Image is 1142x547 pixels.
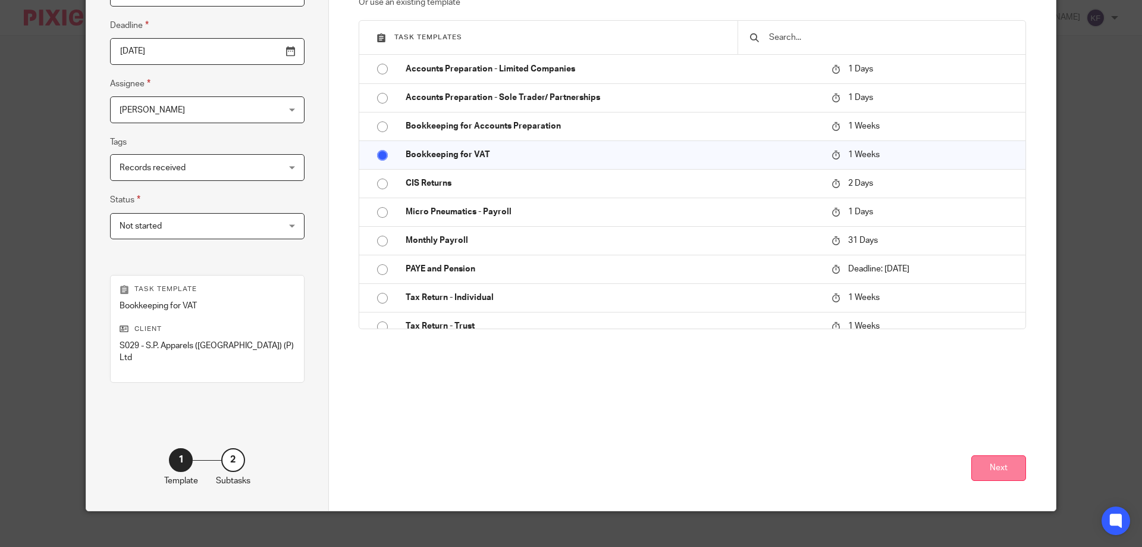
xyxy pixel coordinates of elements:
[169,448,193,472] div: 1
[120,340,295,364] p: S029 - S.P. Apparels ([GEOGRAPHIC_DATA]) (P) Ltd
[120,222,162,230] span: Not started
[110,193,140,207] label: Status
[406,149,820,161] p: Bookkeeping for VAT
[110,38,305,65] input: Use the arrow keys to pick a date
[406,92,820,104] p: Accounts Preparation - Sole Trader/ Partnerships
[768,31,1014,44] input: Search...
[406,206,820,218] p: Micro Pneumatics - Payroll
[221,448,245,472] div: 2
[406,120,820,132] p: Bookkeeping for Accounts Preparation
[120,324,295,334] p: Client
[120,106,185,114] span: [PERSON_NAME]
[971,455,1026,481] button: Next
[848,293,880,302] span: 1 Weeks
[120,300,295,312] p: Bookkeeping for VAT
[406,292,820,304] p: Tax Return - Individual
[406,320,820,332] p: Tax Return - Trust
[848,65,873,73] span: 1 Days
[848,236,878,245] span: 31 Days
[406,263,820,275] p: PAYE and Pension
[110,77,150,90] label: Assignee
[848,93,873,102] span: 1 Days
[120,164,186,172] span: Records received
[848,122,880,130] span: 1 Weeks
[216,475,250,487] p: Subtasks
[406,235,820,246] p: Monthly Payroll
[848,179,873,187] span: 2 Days
[848,208,873,216] span: 1 Days
[848,265,909,273] span: Deadline: [DATE]
[406,63,820,75] p: Accounts Preparation - Limited Companies
[110,136,127,148] label: Tags
[120,285,295,294] p: Task template
[394,34,462,40] span: Task templates
[848,151,880,159] span: 1 Weeks
[406,177,820,189] p: CIS Returns
[848,322,880,330] span: 1 Weeks
[110,18,149,32] label: Deadline
[164,475,198,487] p: Template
